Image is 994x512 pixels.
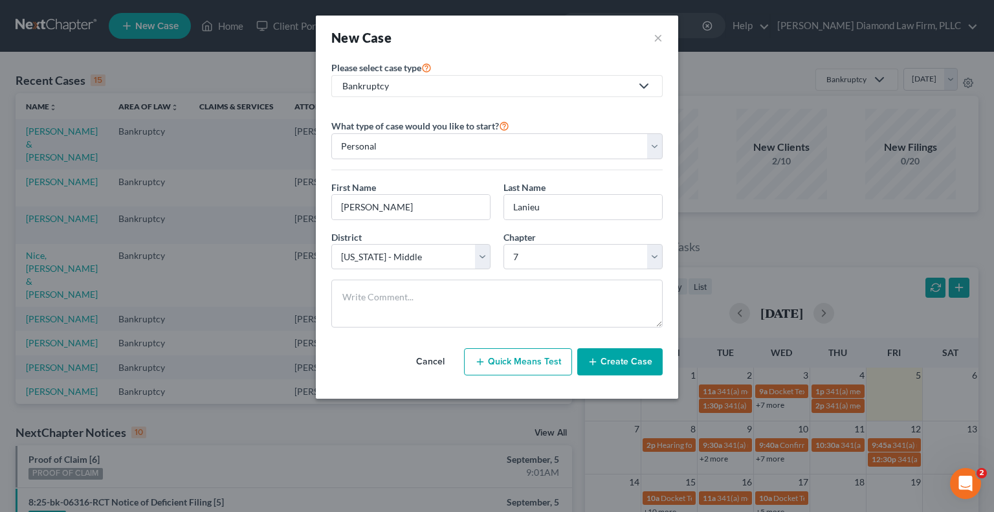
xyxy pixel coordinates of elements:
[464,348,572,375] button: Quick Means Test
[950,468,981,499] iframe: Intercom live chat
[503,182,546,193] span: Last Name
[331,62,421,73] span: Please select case type
[332,195,490,219] input: Enter First Name
[331,30,392,45] strong: New Case
[504,195,662,219] input: Enter Last Name
[402,349,459,375] button: Cancel
[977,468,987,478] span: 2
[331,118,509,133] label: What type of case would you like to start?
[331,232,362,243] span: District
[503,232,536,243] span: Chapter
[342,80,631,93] div: Bankruptcy
[331,182,376,193] span: First Name
[577,348,663,375] button: Create Case
[654,28,663,47] button: ×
